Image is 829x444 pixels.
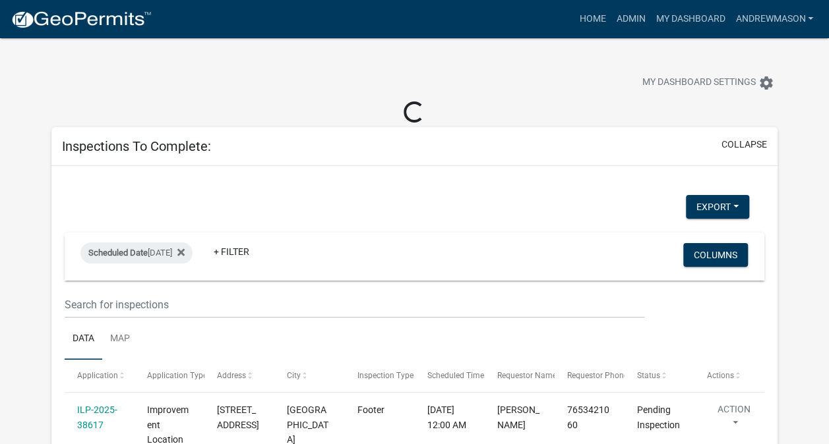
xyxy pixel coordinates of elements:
a: Admin [611,7,650,32]
span: Requestor Name [497,371,557,380]
datatable-header-cell: Scheduled Time [414,360,484,391]
datatable-header-cell: Address [204,360,274,391]
datatable-header-cell: Requestor Phone [555,360,625,391]
a: Home [574,7,611,32]
a: My Dashboard [650,7,730,32]
span: Inspection Type [357,371,413,380]
button: collapse [722,138,767,152]
button: Columns [683,243,748,267]
span: Application [77,371,118,380]
datatable-header-cell: Actions [694,360,764,391]
span: 7653421060 [567,404,609,430]
datatable-header-cell: Requestor Name [484,360,554,391]
datatable-header-cell: City [274,360,344,391]
a: Map [102,318,138,360]
button: Action [707,402,761,435]
span: My Dashboard Settings [642,75,756,91]
input: Search for inspections [65,291,644,318]
span: Status [637,371,660,380]
i: settings [758,75,774,91]
span: Application Type [147,371,207,380]
a: AndrewMason [730,7,818,32]
span: Scheduled Time [427,371,484,380]
a: ILP-2025-38617 [77,404,117,430]
span: City [287,371,301,380]
datatable-header-cell: Application [65,360,135,391]
button: My Dashboard Settingssettings [632,70,785,96]
span: Scheduled Date [88,248,148,258]
span: 10/15/2025, 12:00 AM [427,404,466,430]
span: Pending Inspection [637,404,680,430]
button: Export [686,195,749,219]
span: Footer [357,404,384,415]
a: Data [65,318,102,360]
div: [DATE] [80,242,193,264]
h5: Inspections To Complete: [62,138,211,154]
span: John Hutslar [497,404,539,430]
datatable-header-cell: Status [625,360,694,391]
span: Requestor Phone [567,371,628,380]
span: 2534 FIRE STATION RD [217,404,259,430]
a: + Filter [203,240,260,264]
span: Actions [707,371,734,380]
span: Address [217,371,246,380]
datatable-header-cell: Application Type [135,360,204,391]
datatable-header-cell: Inspection Type [344,360,414,391]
